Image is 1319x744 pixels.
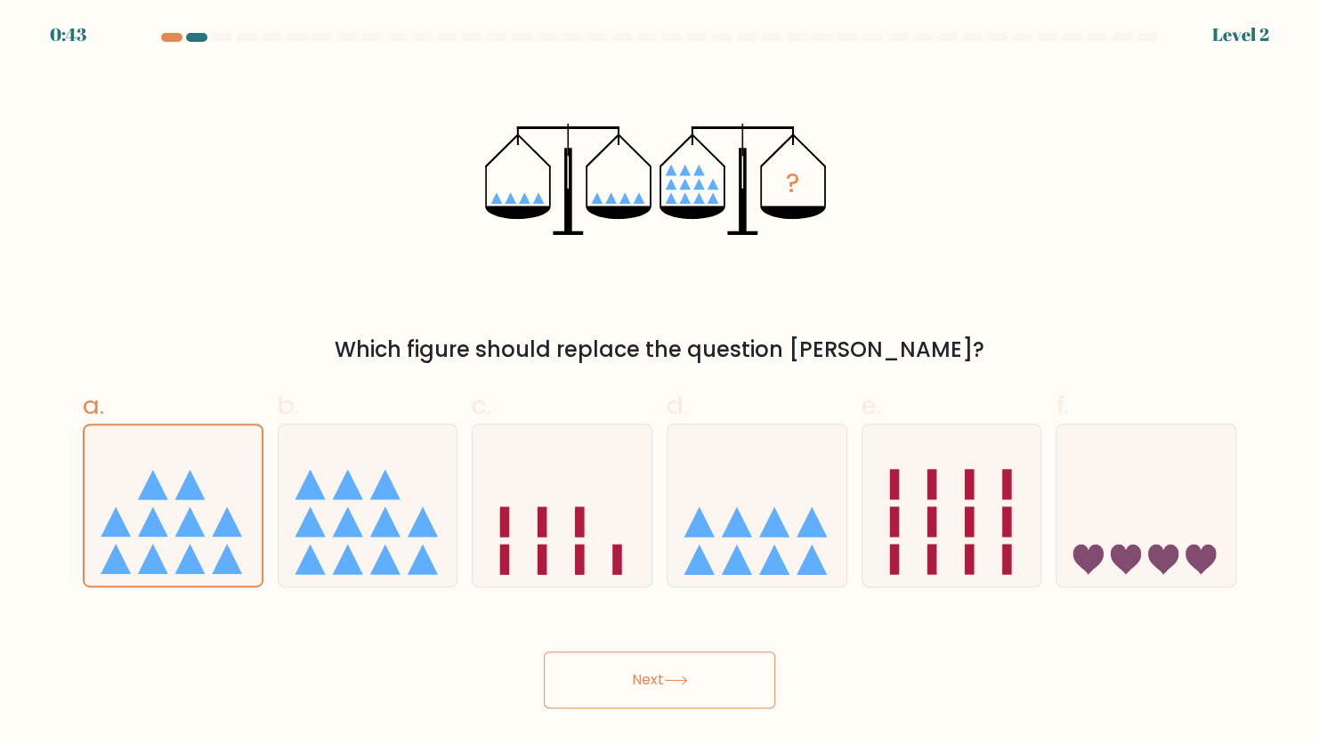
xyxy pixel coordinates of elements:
div: Level 2 [1212,21,1269,48]
div: Which figure should replace the question [PERSON_NAME]? [93,334,1226,366]
div: 0:43 [50,21,86,48]
tspan: ? [786,165,799,201]
span: a. [83,388,104,423]
span: d. [667,388,688,423]
span: c. [472,388,491,423]
span: f. [1056,388,1068,423]
span: e. [862,388,881,423]
span: b. [278,388,299,423]
button: Next [544,651,775,708]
